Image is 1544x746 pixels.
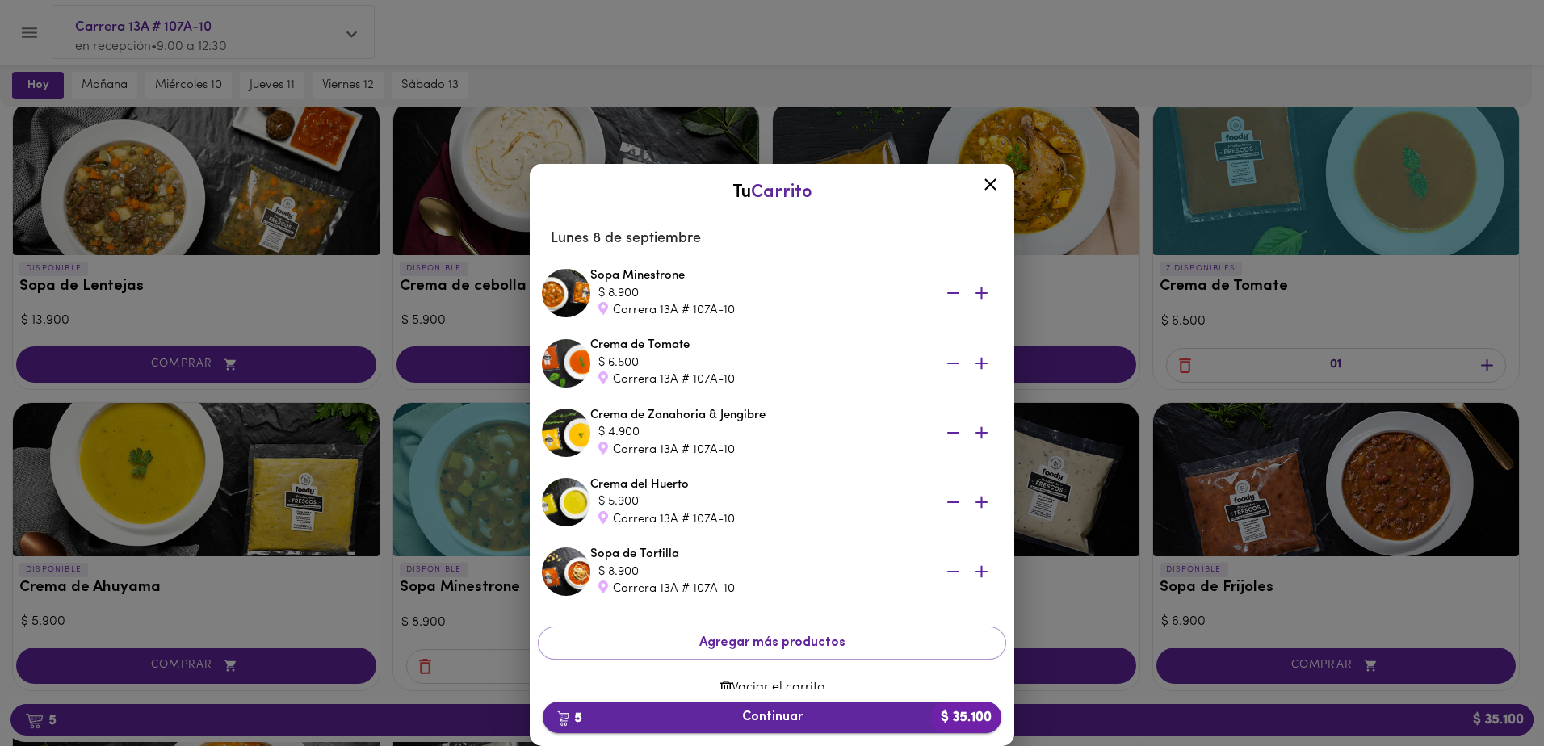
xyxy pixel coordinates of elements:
[551,681,993,696] span: Vaciar el carrito
[1450,652,1528,730] iframe: Messagebird Livechat Widget
[598,302,921,319] div: Carrera 13A # 107A-10
[598,493,921,510] div: $ 5.900
[751,183,812,202] span: Carrito
[931,702,1001,733] b: $ 35.100
[556,710,988,725] span: Continuar
[598,580,921,597] div: Carrera 13A # 107A-10
[590,407,1002,459] div: Crema de Zanahoria & Jengibre
[542,478,590,526] img: Crema del Huerto
[542,269,590,317] img: Sopa Minestrone
[590,267,1002,319] div: Sopa Minestrone
[543,702,1001,733] button: 5Continuar$ 35.100
[557,710,569,727] img: cart.png
[542,339,590,388] img: Crema de Tomate
[598,442,921,459] div: Carrera 13A # 107A-10
[598,424,921,441] div: $ 4.900
[542,409,590,457] img: Crema de Zanahoria & Jengibre
[590,476,1002,528] div: Crema del Huerto
[598,354,921,371] div: $ 6.500
[598,285,921,302] div: $ 8.900
[598,511,921,528] div: Carrera 13A # 107A-10
[538,627,1006,660] button: Agregar más productos
[590,337,1002,388] div: Crema de Tomate
[546,180,998,205] div: Tu
[538,673,1006,704] button: Vaciar el carrito
[542,547,590,596] img: Sopa de Tortilla
[538,220,1006,258] li: Lunes 8 de septiembre
[552,635,992,651] span: Agregar más productos
[598,564,921,580] div: $ 8.900
[590,546,1002,597] div: Sopa de Tortilla
[598,371,921,388] div: Carrera 13A # 107A-10
[548,707,592,728] b: 5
